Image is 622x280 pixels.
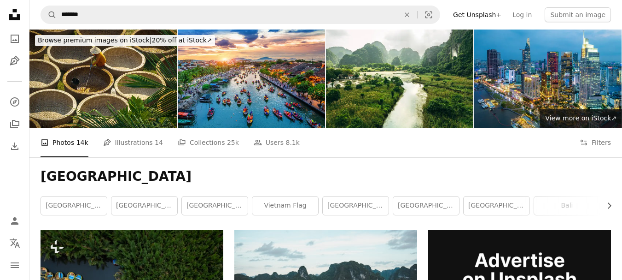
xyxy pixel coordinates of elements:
[6,212,24,230] a: Log in / Sign up
[227,137,239,148] span: 25k
[474,30,622,128] img: Ho Chi Minh City in Vietnam at night
[286,137,300,148] span: 8.1k
[6,52,24,70] a: Illustrations
[29,30,177,128] img: Making basket boats in Phu Yen
[397,6,417,24] button: Clear
[545,7,611,22] button: Submit an image
[6,115,24,133] a: Collections
[6,137,24,155] a: Download History
[448,7,507,22] a: Get Unsplash+
[38,36,151,44] span: Browse premium images on iStock |
[6,234,24,252] button: Language
[41,6,440,24] form: Find visuals sitewide
[155,137,163,148] span: 14
[464,197,529,215] a: [GEOGRAPHIC_DATA]
[111,197,177,215] a: [GEOGRAPHIC_DATA]
[38,36,212,44] span: 20% off at iStock ↗
[103,128,163,157] a: Illustrations 14
[326,30,473,128] img: Top view over Tam Coc with karst formations, Ninh Binh province, Vietnam
[507,7,537,22] a: Log in
[41,197,107,215] a: [GEOGRAPHIC_DATA]
[252,197,318,215] a: vietnam flag
[393,197,459,215] a: [GEOGRAPHIC_DATA]
[178,128,239,157] a: Collections 25k
[6,30,24,48] a: Photos
[545,114,616,122] span: View more on iStock ↗
[540,109,622,128] a: View more on iStock↗
[41,6,57,24] button: Search Unsplash
[254,128,300,157] a: Users 8.1k
[6,256,24,274] button: Menu
[182,197,248,215] a: [GEOGRAPHIC_DATA]
[6,93,24,111] a: Explore
[601,197,611,215] button: scroll list to the right
[178,30,325,128] img: Aerial view of Hoi An ancient town at twilight, Vietnam.
[418,6,440,24] button: Visual search
[41,168,611,185] h1: [GEOGRAPHIC_DATA]
[534,197,600,215] a: bali
[580,128,611,157] button: Filters
[29,30,221,52] a: Browse premium images on iStock|20% off at iStock↗
[323,197,389,215] a: [GEOGRAPHIC_DATA]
